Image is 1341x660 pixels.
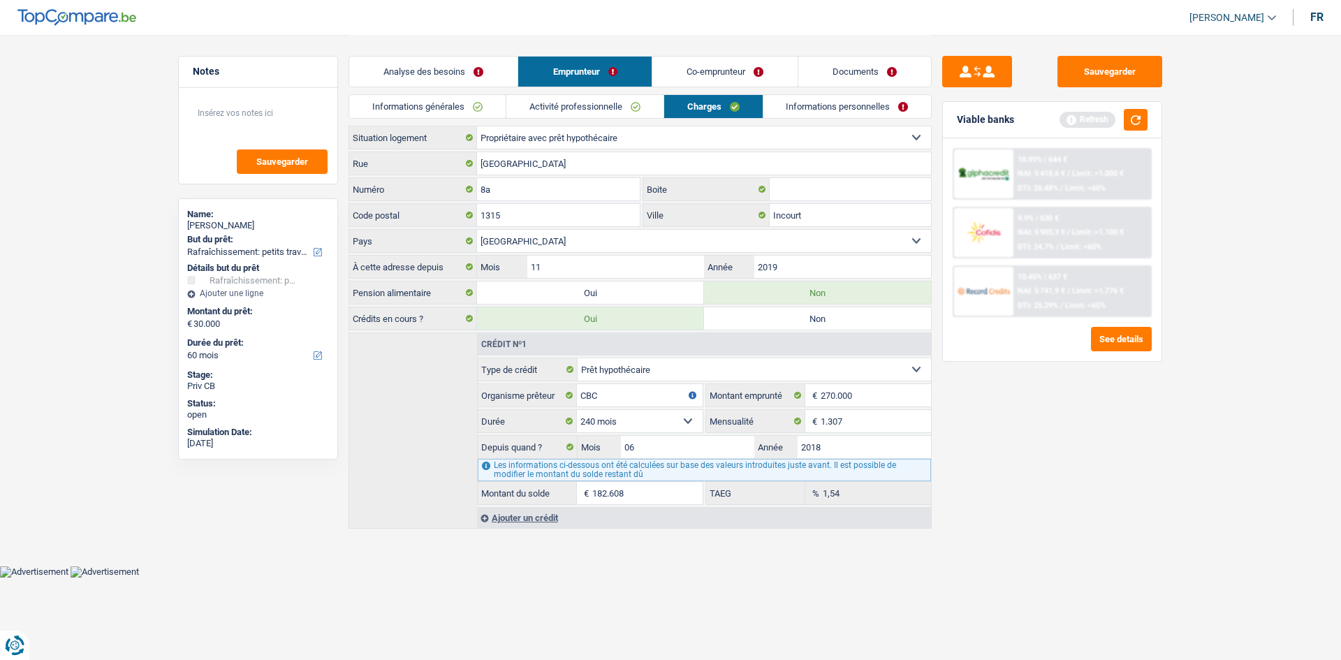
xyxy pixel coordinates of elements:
label: Type de crédit [478,358,578,381]
a: [PERSON_NAME] [1178,6,1276,29]
label: Pays [349,230,477,252]
div: 9.9% | 630 € [1018,214,1059,223]
label: TAEG [706,482,805,504]
label: Oui [477,307,704,330]
div: Crédit nº1 [478,340,530,349]
label: Ville [643,204,770,226]
label: Montant emprunté [706,384,805,406]
div: Les informations ci-dessous ont été calculées sur base des valeurs introduites juste avant. Il es... [478,459,931,481]
label: Durée [478,410,577,432]
span: NAI: 5 741,9 € [1018,286,1065,295]
span: DTI: 26.48% [1018,184,1058,193]
div: Name: [187,209,329,220]
span: % [805,482,823,504]
a: Emprunteur [518,57,651,87]
label: Numéro [349,178,477,200]
img: Cofidis [958,219,1009,245]
div: Stage: [187,369,329,381]
label: Non [704,307,931,330]
span: € [187,318,192,330]
span: DTI: 25.29% [1018,301,1058,310]
div: 10.45% | 637 € [1018,272,1067,281]
div: fr [1310,10,1324,24]
div: Viable banks [957,114,1014,126]
label: Crédits en cours ? [349,307,477,330]
div: Détails but du prêt [187,263,329,274]
input: AAAA [754,256,931,278]
div: 10.99% | 644 € [1018,155,1067,164]
span: Limit: >1.100 € [1072,228,1124,237]
button: Sauvegarder [237,149,328,174]
input: AAAA [798,436,931,458]
span: / [1056,242,1059,251]
img: Advertisement [71,566,139,578]
label: Code postal [349,204,477,226]
label: Montant du solde [478,482,577,504]
input: MM [621,436,754,458]
label: Rue [349,152,477,175]
a: Co-emprunteur [652,57,798,87]
a: Documents [798,57,931,87]
span: Limit: >1.776 € [1072,286,1124,295]
span: NAI: 5 903,3 € [1018,228,1065,237]
img: TopCompare Logo [17,9,136,26]
span: DTI: 24.7% [1018,242,1054,251]
div: Status: [187,398,329,409]
div: [PERSON_NAME] [187,220,329,231]
label: Non [704,281,931,304]
div: Ajouter une ligne [187,288,329,298]
span: Limit: <65% [1065,301,1106,310]
div: Simulation Date: [187,427,329,438]
span: € [805,410,821,432]
a: Informations personnelles [763,95,932,118]
div: Priv CB [187,381,329,392]
label: Année [754,436,798,458]
label: Mois [477,256,527,278]
span: / [1067,169,1070,178]
button: Sauvegarder [1057,56,1162,87]
a: Analyse des besoins [349,57,518,87]
span: / [1067,286,1070,295]
label: Organisme prêteur [478,384,577,406]
button: See details [1091,327,1152,351]
span: / [1067,228,1070,237]
div: Refresh [1060,112,1115,127]
label: Mois [578,436,621,458]
span: / [1060,184,1063,193]
label: Boite [643,178,770,200]
label: But du prêt: [187,234,326,245]
label: Mensualité [706,410,805,432]
label: Durée du prêt: [187,337,326,349]
img: Record Credits [958,278,1009,304]
input: MM [527,256,704,278]
label: Montant du prêt: [187,306,326,317]
span: € [805,384,821,406]
label: Année [704,256,754,278]
span: Limit: <60% [1061,242,1101,251]
div: Ajouter un crédit [477,507,931,528]
a: Charges [664,95,763,118]
a: Informations générales [349,95,506,118]
span: Limit: <60% [1065,184,1106,193]
label: À cette adresse depuis [349,256,477,278]
h5: Notes [193,66,323,78]
span: NAI: 5 418,6 € [1018,169,1065,178]
span: € [577,482,592,504]
a: Activité professionnelle [506,95,664,118]
span: / [1060,301,1063,310]
span: Limit: >1.000 € [1072,169,1124,178]
div: [DATE] [187,438,329,449]
label: Situation logement [349,126,477,149]
div: open [187,409,329,420]
label: Oui [477,281,704,304]
label: Depuis quand ? [478,436,578,458]
label: Pension alimentaire [349,281,477,304]
span: [PERSON_NAME] [1189,12,1264,24]
span: Sauvegarder [256,157,308,166]
img: AlphaCredit [958,166,1009,182]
